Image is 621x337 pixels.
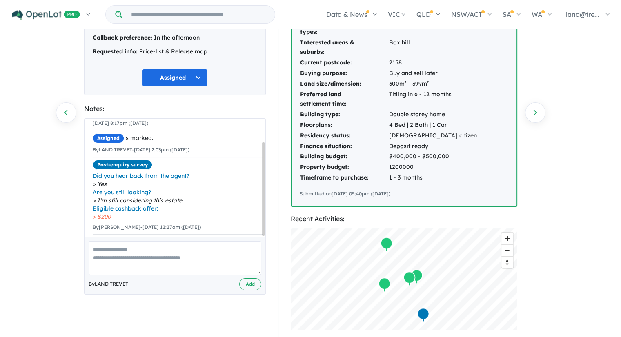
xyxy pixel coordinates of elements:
div: is marked. [93,133,263,143]
div: Map marker [417,307,429,322]
td: [DEMOGRAPHIC_DATA] citizen [389,131,477,141]
span: By LAND TREVET [89,280,128,288]
button: Zoom out [501,244,513,256]
td: Timeframe to purchase: [300,173,389,183]
strong: Requested info: [93,48,138,55]
span: $200 [93,213,263,221]
span: Yes [93,180,263,188]
td: Building type: [300,109,389,120]
td: Floorplans: [300,120,389,131]
span: Post-enquiry survey [93,160,152,170]
span: Are you still looking? [93,188,263,196]
td: Double storey home [389,109,477,120]
td: Deposit ready [389,141,477,152]
input: Try estate name, suburb, builder or developer [124,6,273,23]
small: [DATE] 8:17pm ([DATE]) [93,120,148,126]
td: 2158 [389,58,477,68]
td: $400,000 - $500,000 [389,151,477,162]
span: Did you hear back from the agent? [93,172,263,180]
td: Titling in 6 - 12 months [389,89,477,110]
td: Finance situation: [300,141,389,152]
div: Price-list & Release map [93,47,257,57]
button: Zoom in [501,233,513,244]
span: Assigned [93,133,124,143]
td: Interested areas & suburbs: [300,38,389,58]
td: Property budget: [300,162,389,173]
div: Submitted on [DATE] 05:40pm ([DATE]) [300,190,508,198]
td: Land size/dimension: [300,79,389,89]
div: In the afternoon [93,33,257,43]
td: 1 - 3 months [389,173,477,183]
div: Recent Activities: [291,213,517,224]
td: Preferred land settlement time: [300,89,389,110]
button: Assigned [142,69,207,86]
button: Add [239,278,261,290]
td: 4 Bed | 2 Bath | 1 Car [389,120,477,131]
td: Buy and sell later [389,68,477,79]
img: Openlot PRO Logo White [12,10,80,20]
canvas: Map [291,228,517,330]
button: Reset bearing to north [501,256,513,268]
div: Map marker [410,269,423,284]
small: By LAND TREVET - [DATE] 2:03pm ([DATE]) [93,146,189,153]
strong: Callback preference: [93,34,152,41]
span: land@tre... [566,10,599,18]
i: Eligible cashback offer: [93,205,158,212]
td: Buying purpose: [300,68,389,79]
small: By [PERSON_NAME] - [DATE] 12:27am ([DATE]) [93,224,201,230]
span: I'm still considering this estate. [93,196,263,204]
td: Current postcode: [300,58,389,68]
div: Map marker [378,277,390,292]
td: 300m² - 399m² [389,79,477,89]
td: 1200000 [389,162,477,173]
div: Notes: [84,103,266,114]
div: Map marker [380,237,392,252]
td: Residency status: [300,131,389,141]
td: Building budget: [300,151,389,162]
td: Box hill [389,38,477,58]
div: Map marker [403,271,415,286]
